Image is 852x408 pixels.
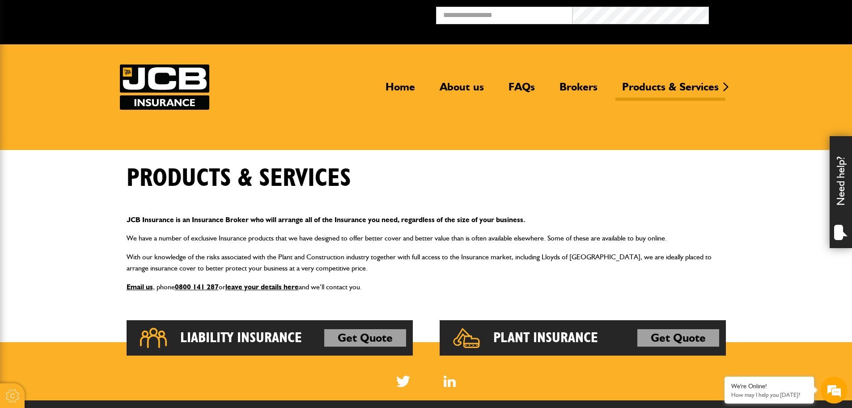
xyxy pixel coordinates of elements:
[379,80,422,101] a: Home
[615,80,725,101] a: Products & Services
[120,64,209,110] img: JCB Insurance Services logo
[127,232,726,244] p: We have a number of exclusive Insurance products that we have designed to offer better cover and ...
[127,283,153,291] a: Email us
[396,376,410,387] img: Twitter
[120,64,209,110] a: JCB Insurance Services
[493,329,598,347] h2: Plant Insurance
[444,376,456,387] a: LinkedIn
[553,80,604,101] a: Brokers
[502,80,542,101] a: FAQs
[731,391,807,398] p: How may I help you today?
[709,7,845,21] button: Broker Login
[127,163,351,193] h1: Products & Services
[830,136,852,248] div: Need help?
[444,376,456,387] img: Linked In
[127,214,726,226] p: JCB Insurance is an Insurance Broker who will arrange all of the Insurance you need, regardless o...
[127,251,726,274] p: With our knowledge of the risks associated with the Plant and Construction industry together with...
[175,283,219,291] a: 0800 141 287
[731,382,807,390] div: We're Online!
[433,80,491,101] a: About us
[180,329,302,347] h2: Liability Insurance
[225,283,299,291] a: leave your details here
[637,329,719,347] a: Get Quote
[127,281,726,293] p: , phone or and we’ll contact you.
[324,329,406,347] a: Get Quote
